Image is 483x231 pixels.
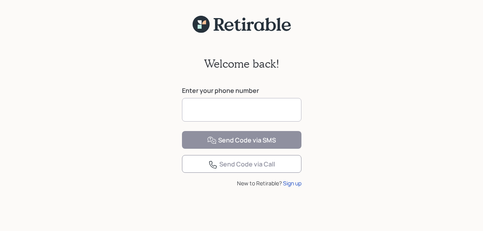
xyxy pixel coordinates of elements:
button: Send Code via Call [182,155,301,173]
h2: Welcome back! [204,57,279,70]
label: Enter your phone number [182,86,301,95]
div: New to Retirable? [182,179,301,187]
div: Send Code via SMS [207,136,276,145]
div: Sign up [283,179,301,187]
button: Send Code via SMS [182,131,301,149]
div: Send Code via Call [208,160,275,169]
